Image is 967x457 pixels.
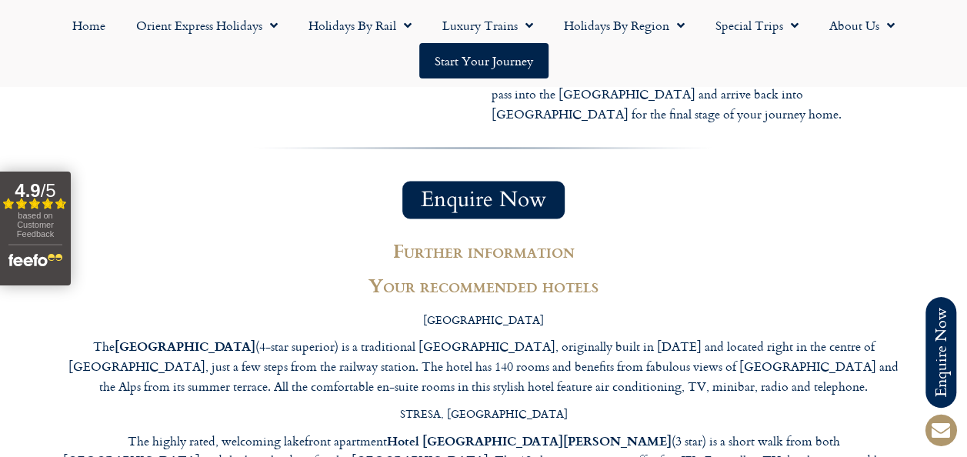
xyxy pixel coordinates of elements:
[423,311,544,327] span: [GEOGRAPHIC_DATA]
[549,8,700,43] a: Holidays by Region
[814,8,910,43] a: About Us
[400,405,568,421] span: STRESA, [GEOGRAPHIC_DATA]
[293,8,427,43] a: Holidays by Rail
[421,190,546,209] span: Enquire Now
[57,8,121,43] a: Home
[402,181,565,218] a: Enquire Now
[115,336,255,354] strong: [GEOGRAPHIC_DATA]
[387,431,672,449] strong: Hotel [GEOGRAPHIC_DATA][PERSON_NAME]
[419,43,549,78] a: Start your Journey
[700,8,814,43] a: Special Trips
[61,335,907,395] p: The (4-star superior) is a traditional [GEOGRAPHIC_DATA], originally built in [DATE] and located ...
[61,275,907,294] h2: Your recommended hotels
[61,242,907,260] h2: Further information
[8,8,959,78] nav: Menu
[427,8,549,43] a: Luxury Trains
[121,8,293,43] a: Orient Express Holidays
